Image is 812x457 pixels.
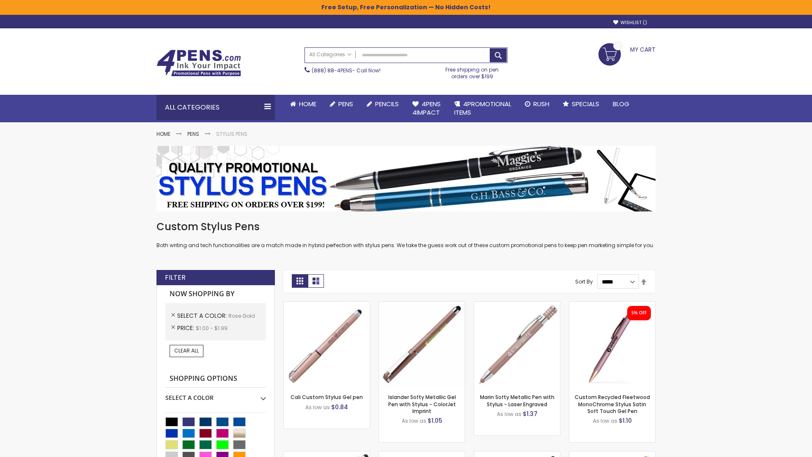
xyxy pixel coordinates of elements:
[575,278,593,285] label: Sort By
[572,99,599,108] span: Specials
[360,95,406,113] a: Pencils
[309,51,351,58] span: All Categories
[556,95,606,113] a: Specials
[402,417,426,424] span: As low as
[474,302,560,388] img: Marin Softy Metallic Pen with Stylus - Laser Engraved-Rose Gold
[606,95,636,113] a: Blog
[177,324,196,332] span: Price
[299,99,316,108] span: Home
[613,19,647,26] a: Wishlist
[428,416,442,425] span: $1.05
[156,50,241,77] img: 4Pens Custom Pens and Promotional Products
[631,310,647,316] div: 5% OFF
[331,403,348,411] span: $0.84
[437,63,508,80] div: Free shipping on pen orders over $199
[177,311,228,320] span: Select A Color
[593,417,617,424] span: As low as
[156,130,170,138] a: Home
[156,220,656,249] div: Both writing and tech functionalities are a match made in hybrid perfection with stylus pens. We ...
[312,67,381,74] span: - Call Now!
[174,347,199,354] span: Clear All
[312,67,352,74] a: (888) 88-4PENS
[569,301,655,308] a: Custom Recycled Fleetwood MonoChrome Stylus Satin Soft Touch Gel Pen-Rose Gold
[523,410,538,418] span: $1.37
[165,388,266,402] div: Select A Color
[375,99,399,108] span: Pencils
[284,302,370,388] img: Cali Custom Stylus Gel pen-Rose Gold
[170,345,203,357] a: Clear All
[305,404,330,411] span: As low as
[447,95,518,122] a: 4PROMOTIONALITEMS
[412,99,441,117] span: 4Pens 4impact
[165,285,266,303] strong: Now Shopping by
[379,301,465,308] a: Islander Softy Metallic Gel Pen with Stylus - ColorJet Imprint-Rose Gold
[474,301,560,308] a: Marin Softy Metallic Pen with Stylus - Laser Engraved-Rose Gold
[228,312,255,319] span: Rose Gold
[575,394,650,414] a: Custom Recycled Fleetwood MonoChrome Stylus Satin Soft Touch Gel Pen
[338,99,353,108] span: Pens
[388,394,456,414] a: Islander Softy Metallic Gel Pen with Stylus - ColorJet Imprint
[291,394,363,401] a: Cali Custom Stylus Gel pen
[406,95,447,122] a: 4Pens4impact
[305,48,356,62] a: All Categories
[196,325,228,332] span: $1.00 - $1.99
[613,99,629,108] span: Blog
[156,220,656,234] h1: Custom Stylus Pens
[187,130,199,138] a: Pens
[533,99,549,108] span: Rush
[323,95,360,113] a: Pens
[292,274,308,288] strong: Grid
[283,95,323,113] a: Home
[165,273,186,282] strong: Filter
[156,146,656,212] img: Stylus Pens
[497,410,521,418] span: As low as
[379,302,465,388] img: Islander Softy Metallic Gel Pen with Stylus - ColorJet Imprint-Rose Gold
[518,95,556,113] a: Rush
[165,370,266,388] strong: Shopping Options
[284,301,370,308] a: Cali Custom Stylus Gel pen-Rose Gold
[454,99,511,117] span: 4PROMOTIONAL ITEMS
[216,130,247,138] strong: Stylus Pens
[619,416,632,425] span: $1.10
[480,394,554,407] a: Marin Softy Metallic Pen with Stylus - Laser Engraved
[156,95,275,120] div: All Categories
[569,302,655,388] img: Custom Recycled Fleetwood MonoChrome Stylus Satin Soft Touch Gel Pen-Rose Gold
